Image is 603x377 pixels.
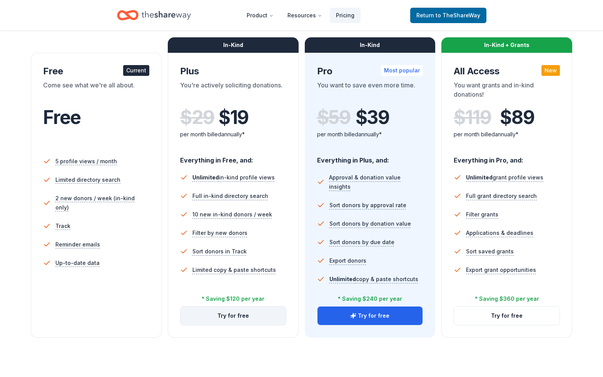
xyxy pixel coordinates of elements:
[180,307,286,325] button: Try for free
[43,80,149,102] div: Come see what we're all about.
[317,149,423,165] div: Everything in Plus, and:
[305,37,436,53] div: In-Kind
[454,130,560,139] div: per month billed annually*
[466,228,533,238] span: Applications & deadlines
[43,65,149,77] div: Free
[55,221,70,231] span: Track
[180,149,286,165] div: Everything in Free, and:
[168,37,299,53] div: In-Kind
[466,210,498,219] span: Filter grants
[117,6,191,24] a: Home
[202,294,264,303] div: * Saving $120 per year
[475,294,539,303] div: * Saving $360 per year
[441,37,572,53] div: In-Kind + Grants
[466,191,537,201] span: Full grant directory search
[356,107,389,128] span: $ 39
[416,11,480,20] span: Return
[329,219,411,228] span: Sort donors by donation value
[454,307,560,325] button: Try for free
[55,258,100,268] span: Up-to-date data
[330,8,361,23] a: Pricing
[541,65,560,76] div: New
[55,240,100,249] span: Reminder emails
[192,191,268,201] span: Full in-kind directory search
[329,238,394,247] span: Sort donors by due date
[123,65,149,76] div: Current
[192,174,275,181] span: in-kind profile views
[180,130,286,139] div: per month billed annually*
[55,175,120,184] span: Limited directory search
[241,8,280,23] button: Product
[329,256,366,265] span: Export donors
[317,307,423,325] button: Try for free
[329,173,423,191] span: Approval & donation value insights
[180,65,286,77] div: Plus
[329,276,418,282] span: copy & paste shortcuts
[192,265,276,275] span: Limited copy & paste shortcuts
[410,8,486,23] a: Returnto TheShareWay
[281,8,328,23] button: Resources
[329,201,406,210] span: Sort donors by approval rate
[192,210,272,219] span: 10 new in-kind donors / week
[317,130,423,139] div: per month billed annually*
[192,247,247,256] span: Sort donors in Track
[180,80,286,102] div: You're actively soliciting donations.
[43,106,81,129] span: Free
[454,65,560,77] div: All Access
[436,12,480,18] span: to TheShareWay
[241,6,361,24] nav: Main
[454,80,560,102] div: You want grants and in-kind donations!
[500,107,534,128] span: $ 89
[317,80,423,102] div: You want to save even more time.
[454,149,560,165] div: Everything in Pro, and:
[55,194,149,212] span: 2 new donors / week (in-kind only)
[381,65,423,76] div: Most popular
[338,294,402,303] div: * Saving $240 per year
[466,174,493,181] span: Unlimited
[466,174,543,181] span: grant profile views
[55,157,117,166] span: 5 profile views / month
[192,174,219,181] span: Unlimited
[192,228,247,238] span: Filter by new donors
[219,107,249,128] span: $ 19
[317,65,423,77] div: Pro
[466,265,536,275] span: Export grant opportunities
[466,247,514,256] span: Sort saved grants
[329,276,356,282] span: Unlimited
